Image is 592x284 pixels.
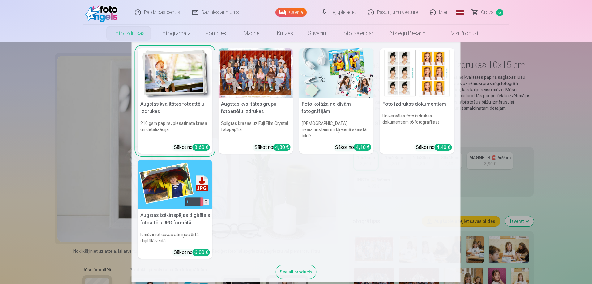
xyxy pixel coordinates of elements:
div: 6,00 € [193,249,210,256]
h6: Iemūžiniet savas atmiņas ērtā digitālā veidā [138,229,212,246]
img: Augstas kvalitātes fotoattēlu izdrukas [138,48,212,98]
a: Foto kalendāri [333,25,382,42]
h5: Augstas izšķirtspējas digitālais fotoattēls JPG formātā [138,209,212,229]
a: See all products [276,268,317,275]
a: Magnēti [236,25,270,42]
a: Krūzes [270,25,300,42]
h6: Spilgtas krāsas uz Fuji Film Crystal fotopapīra [219,118,293,141]
a: Visi produkti [434,25,487,42]
h5: Foto kolāža no divām fotogrāfijām [299,98,374,118]
div: Sākot no [174,144,210,151]
a: Foto izdrukas dokumentiemFoto izdrukas dokumentiemUniversālas foto izdrukas dokumentiem (6 fotogr... [380,48,454,154]
div: 4,40 € [435,144,452,151]
a: Augstas kvalitātes fotoattēlu izdrukasAugstas kvalitātes fotoattēlu izdrukas210 gsm papīrs, piesā... [138,48,212,154]
h5: Augstas kvalitātes fotoattēlu izdrukas [138,98,212,118]
a: Foto kolāža no divām fotogrāfijāmFoto kolāža no divām fotogrāfijām[DEMOGRAPHIC_DATA] neaizmirstam... [299,48,374,154]
h6: Universālas foto izdrukas dokumentiem (6 fotogrāfijas) [380,110,454,141]
div: Sākot no [174,249,210,256]
div: 4,30 € [273,144,291,151]
span: Grozs [481,9,494,16]
a: Fotogrāmata [152,25,198,42]
h6: 210 gsm papīrs, piesātināta krāsa un detalizācija [138,118,212,141]
div: 4,10 € [354,144,371,151]
img: Augstas izšķirtspējas digitālais fotoattēls JPG formātā [138,160,212,210]
div: Sākot no [254,144,291,151]
a: Suvenīri [300,25,333,42]
h5: Foto izdrukas dokumentiem [380,98,454,110]
a: Atslēgu piekariņi [382,25,434,42]
a: Augstas izšķirtspējas digitālais fotoattēls JPG formātāAugstas izšķirtspējas digitālais fotoattēl... [138,160,212,259]
div: Sākot no [416,144,452,151]
img: /fa1 [85,2,121,22]
img: Foto izdrukas dokumentiem [380,48,454,98]
h5: Augstas kvalitātes grupu fotoattēlu izdrukas [219,98,293,118]
a: Foto izdrukas [105,25,152,42]
span: 6 [496,9,503,16]
img: Foto kolāža no divām fotogrāfijām [299,48,374,98]
a: Augstas kvalitātes grupu fotoattēlu izdrukasSpilgtas krāsas uz Fuji Film Crystal fotopapīraSākot ... [219,48,293,154]
div: Sākot no [335,144,371,151]
a: Galerija [275,8,307,17]
div: See all products [276,265,317,279]
a: Komplekti [198,25,236,42]
div: 3,60 € [193,144,210,151]
h6: [DEMOGRAPHIC_DATA] neaizmirstami mirkļi vienā skaistā bildē [299,118,374,141]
